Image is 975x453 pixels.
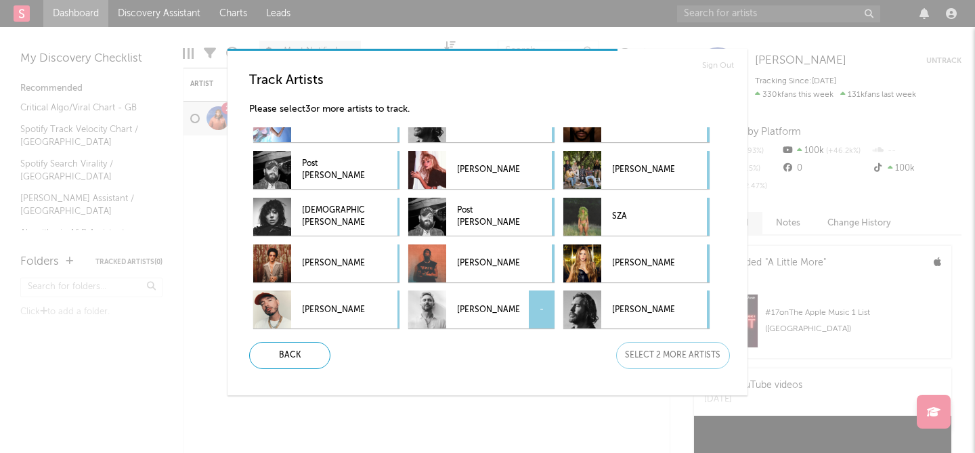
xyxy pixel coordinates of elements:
p: SZA [612,202,674,232]
a: Sign Out [702,58,734,74]
div: [PERSON_NAME] [253,244,399,282]
div: Post [PERSON_NAME] [253,151,399,189]
div: - [529,290,555,328]
div: [PERSON_NAME] [563,151,710,189]
div: SZA [563,198,710,236]
p: [PERSON_NAME] [612,295,674,325]
div: [PERSON_NAME] [563,244,710,282]
div: [PERSON_NAME] [408,244,555,282]
h3: Track Artists [249,72,737,89]
p: [PERSON_NAME] [457,249,519,279]
p: [PERSON_NAME] [612,155,674,186]
p: Post [PERSON_NAME] [457,202,519,232]
p: [PERSON_NAME] [612,249,674,279]
div: Back [249,342,330,369]
p: [DEMOGRAPHIC_DATA][PERSON_NAME] [302,202,364,232]
p: Post [PERSON_NAME] [302,155,364,186]
div: [PERSON_NAME]- [408,290,555,328]
div: [PERSON_NAME] [253,290,399,328]
p: [PERSON_NAME] [302,295,364,325]
p: [PERSON_NAME] [302,249,364,279]
div: [PERSON_NAME] [408,151,555,189]
div: [PERSON_NAME] [563,290,710,328]
div: [DEMOGRAPHIC_DATA][PERSON_NAME] [253,198,399,236]
div: Post [PERSON_NAME] [408,198,555,236]
p: [PERSON_NAME] [457,295,519,325]
p: [PERSON_NAME] [457,155,519,186]
p: Please select 3 or more artists to track. [249,102,737,118]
